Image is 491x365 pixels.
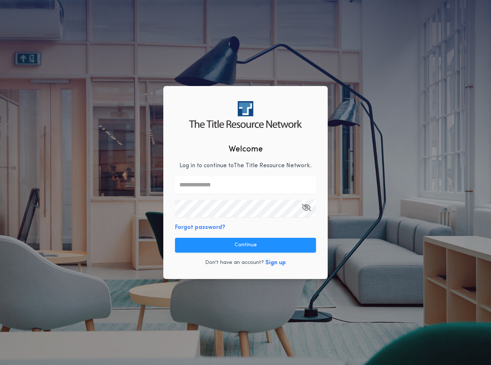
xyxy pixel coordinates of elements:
img: logo [189,101,302,128]
button: Continue [175,238,316,253]
h2: Welcome [229,143,263,155]
button: Forgot password? [175,223,225,232]
button: Sign up [265,258,286,267]
p: Log in to continue to The Title Resource Network . [179,161,312,170]
p: Don't have an account? [205,259,264,266]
